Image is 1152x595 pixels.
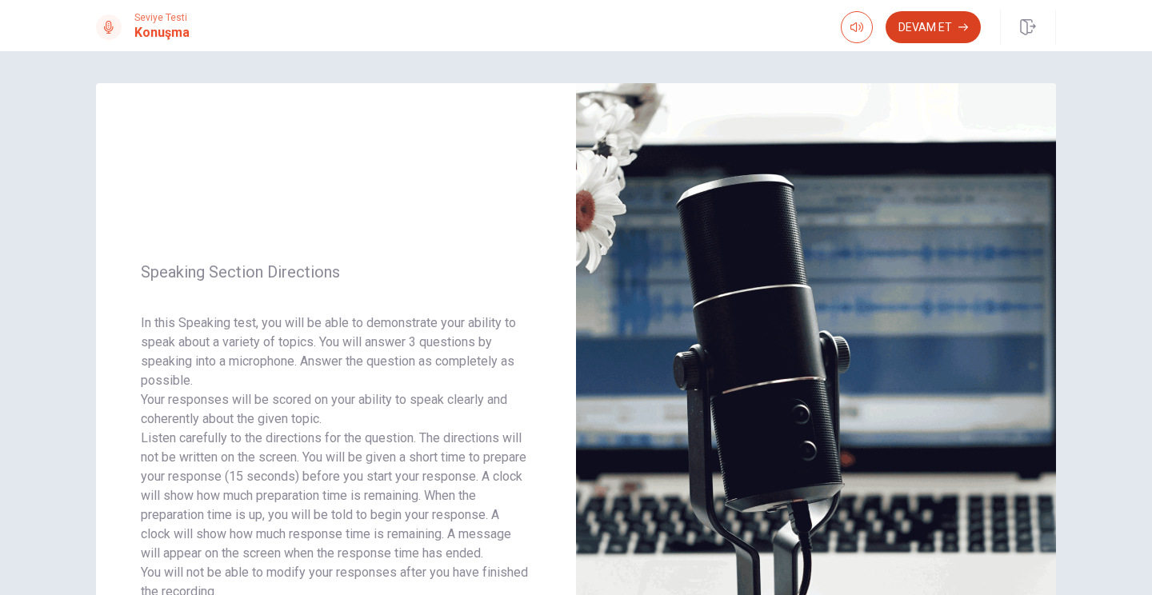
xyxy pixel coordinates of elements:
[134,23,190,42] h1: Konuşma
[141,313,531,390] p: In this Speaking test, you will be able to demonstrate your ability to speak about a variety of t...
[141,262,531,282] span: Speaking Section Directions
[886,11,981,43] button: Devam Et
[134,12,190,23] span: Seviye Testi
[141,390,531,429] p: Your responses will be scored on your ability to speak clearly and coherently about the given topic.
[141,429,531,563] p: Listen carefully to the directions for the question. The directions will not be written on the sc...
